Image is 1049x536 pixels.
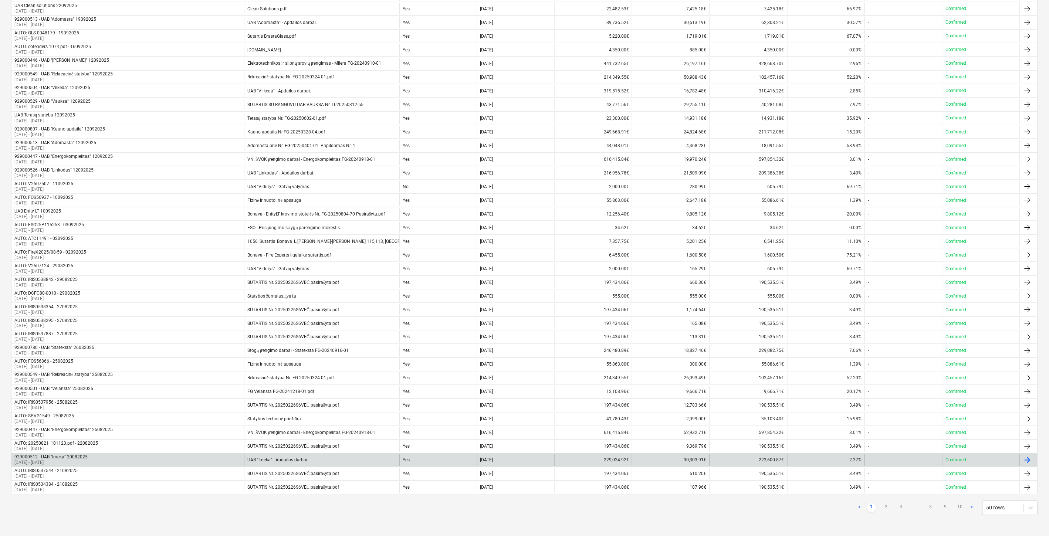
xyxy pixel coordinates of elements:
div: UAB "Vilkeda" - Apdailos darbai. [247,88,311,94]
div: 190,535.51€ [710,277,787,288]
div: Bonava - Fire Experts ilgalaike sutartis.pdf [247,252,331,258]
div: - [868,6,869,11]
div: - [868,170,869,176]
div: UAB Enity LT 10092025 [14,208,61,214]
div: 1,719.01€ [632,30,710,42]
span: 30.57% [847,20,862,25]
div: Kauno apdaila Nr.FG-20250328-04.pdf [247,129,325,135]
div: Yes [399,318,477,329]
div: 597,854.32€ [710,427,787,439]
span: 2.85% [849,88,862,94]
div: 14,931.18€ [710,112,787,124]
div: 35,103.40€ [710,413,787,425]
div: Yes [399,454,477,466]
div: - [868,143,869,148]
div: 55,863.00€ [554,359,632,370]
div: - [868,88,869,94]
div: Yes [399,290,477,302]
div: Yes [399,30,477,42]
div: Yes [399,208,477,220]
div: 7,357.75€ [554,235,632,247]
iframe: Chat Widget [1012,501,1049,536]
div: 929000447 - UAB "Energokomplektas" 12092025 [14,154,113,159]
div: 223,600.87€ [710,454,787,466]
div: Yes [399,372,477,384]
div: 50,988.43€ [632,71,710,83]
p: [DATE] - [DATE] [14,132,105,138]
div: - [868,20,869,25]
div: [DATE] [480,116,493,121]
div: 190,535.51€ [710,304,787,316]
div: 605.79€ [710,181,787,193]
p: [DATE] - [DATE] [14,173,94,179]
span: 11.10% [847,239,862,244]
a: Page 2 [882,503,891,512]
div: AUTO: GLS-0048179 - 19092025 [14,30,79,35]
div: 102,457.16€ [710,372,787,384]
p: Confirmed [945,225,967,231]
div: AUTO: V2507124 - 29082025 [14,263,73,268]
div: [DATE] [480,266,493,271]
div: 9,666.71€ [632,386,710,398]
div: - [868,280,869,285]
div: 190,535.51€ [710,400,787,411]
div: 310,416.22€ [710,85,787,97]
div: 7,425.18€ [632,3,710,15]
div: Yes [399,427,477,439]
div: 34.62€ [632,222,710,234]
p: Confirmed [945,101,967,108]
a: Page 10 [956,503,965,512]
div: Yes [399,304,477,316]
p: Confirmed [945,88,967,94]
p: [DATE] - [DATE] [14,90,90,96]
div: 229,024.92€ [554,454,632,466]
p: Confirmed [945,252,967,258]
div: 21,509.09€ [632,167,710,179]
div: - [868,266,869,271]
div: [DATE] [480,184,493,189]
div: 102,457.16€ [710,71,787,83]
p: Confirmed [945,143,967,149]
div: 209,386.38€ [710,167,787,179]
div: 929000513 - UAB "Adomasta" 19092025 [14,17,96,22]
div: Fizinė ir nuotolinė apsauga [247,198,301,203]
div: 190,535.51€ [710,318,787,329]
div: [DATE] [480,239,493,244]
div: UAB "Adomasta" - Apdailos darbai. [247,20,317,25]
span: 7.97% [849,102,862,107]
div: [DATE] [480,102,493,107]
div: 9,805.12€ [710,208,787,220]
div: 23,300.00€ [554,112,632,124]
div: 190,535.51€ [710,482,787,493]
div: 246,480.89€ [554,345,632,357]
p: Confirmed [945,47,967,53]
div: [DATE] [480,225,493,230]
div: 190,535.51€ [710,441,787,452]
div: 1,600.50€ [632,249,710,261]
div: [DATE] [480,170,493,176]
span: 69.71% [847,266,862,271]
div: 214,349.55€ [554,372,632,384]
div: 30,613.19€ [632,17,710,28]
p: [DATE] - [DATE] [14,63,109,69]
p: [DATE] - [DATE] [14,200,73,206]
p: [DATE] - [DATE] [14,118,75,124]
div: 929000807 - UAB "Kauno apdaila" 12092025 [14,126,105,132]
div: SUTARTIS SU RANGOVU UAB VAUKSA Nr. LT-20250312-55 [247,102,363,107]
div: Yes [399,277,477,288]
div: 249,668.91€ [554,126,632,138]
span: 75.21% [847,252,862,258]
span: 0.00% [849,47,862,52]
span: 58.93% [847,143,862,148]
div: 229,082.75€ [710,345,787,357]
div: 24,824.68€ [632,126,710,138]
p: [DATE] - [DATE] [14,241,73,247]
div: 597,854.32€ [710,153,787,165]
div: SUTARTIS Nr. 20250226S6VEČ pasirašyta.pdf [247,280,339,285]
a: Page 3 [897,503,906,512]
div: [DATE] [480,157,493,162]
p: [DATE] - [DATE] [14,214,61,220]
div: 197,434.06€ [554,304,632,316]
div: ESO - Prisijungimo sąlygų parengimo mokestis. [247,225,341,231]
div: 4,350.00€ [710,44,787,56]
